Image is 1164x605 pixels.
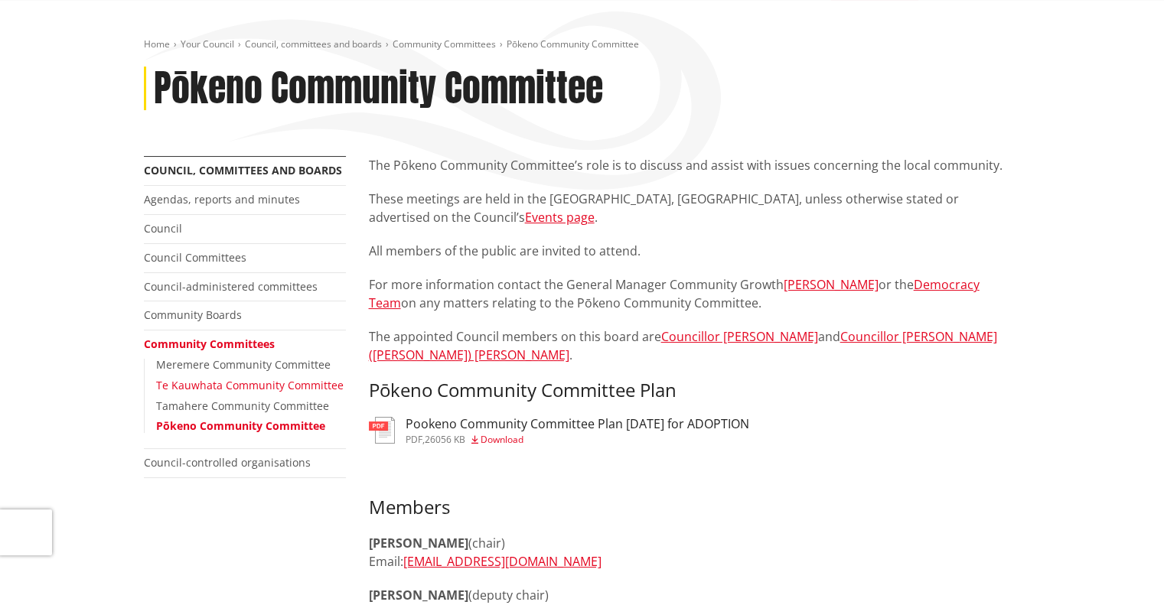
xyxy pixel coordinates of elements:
[156,378,344,392] a: Te Kauwhata Community Committee
[181,37,234,50] a: Your Council
[369,276,980,311] a: Democracy Team
[369,328,997,363] a: Councillor [PERSON_NAME] ([PERSON_NAME]) [PERSON_NAME]
[144,279,318,294] a: Council-administered committees
[406,435,749,444] div: ,
[144,192,300,207] a: Agendas, reports and minutes
[156,357,331,372] a: Meremere Community Committee
[144,221,182,236] a: Council
[1094,541,1149,596] iframe: Messenger Launcher
[661,328,818,345] a: Councillor [PERSON_NAME]
[481,433,523,446] span: Download
[406,417,749,431] h3: Pookeno Community Committee Plan [DATE] for ADOPTION
[784,276,879,293] a: [PERSON_NAME]
[144,163,342,177] a: Council, committees and boards
[369,417,395,444] img: document-pdf.svg
[369,417,749,444] a: Pookeno Community Committee Plan [DATE] for ADOPTION pdf,26056 KB Download
[369,379,1021,402] h3: Pōkeno Community Committee Plan
[144,38,1021,51] nav: breadcrumb
[144,37,170,50] a: Home
[369,242,1021,260] p: All members of the public are invited to attend.
[245,37,382,50] a: Council, committees and boards
[425,433,465,446] span: 26056 KB
[403,553,602,570] a: [EMAIL_ADDRESS][DOMAIN_NAME]
[406,433,422,446] span: pdf
[369,156,1021,174] p: The Pōkeno Community Committee’s role is to discuss and assist with issues concerning the local c...
[369,534,1021,571] p: (chair) Email:
[369,587,468,603] strong: [PERSON_NAME]
[369,496,1021,519] h3: Members
[369,535,468,551] strong: [PERSON_NAME]
[156,418,325,433] a: Pōkeno Community Committee
[369,190,1021,226] p: These meetings are held in the [GEOGRAPHIC_DATA], [GEOGRAPHIC_DATA], unless otherwise stated or a...
[144,337,275,351] a: Community Committees
[393,37,496,50] a: Community Committees
[144,307,242,322] a: Community Boards
[154,67,603,111] h1: Pōkeno Community Committee
[156,398,329,413] a: Tamahere Community Committee
[369,327,1021,364] p: The appointed Council members on this board are and .
[144,455,311,470] a: Council-controlled organisations
[369,275,1021,312] p: For more information contact the General Manager Community Growth or the on any matters relating ...
[144,250,246,265] a: Council Committees
[507,37,639,50] span: Pōkeno Community Committee
[525,209,595,226] a: Events page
